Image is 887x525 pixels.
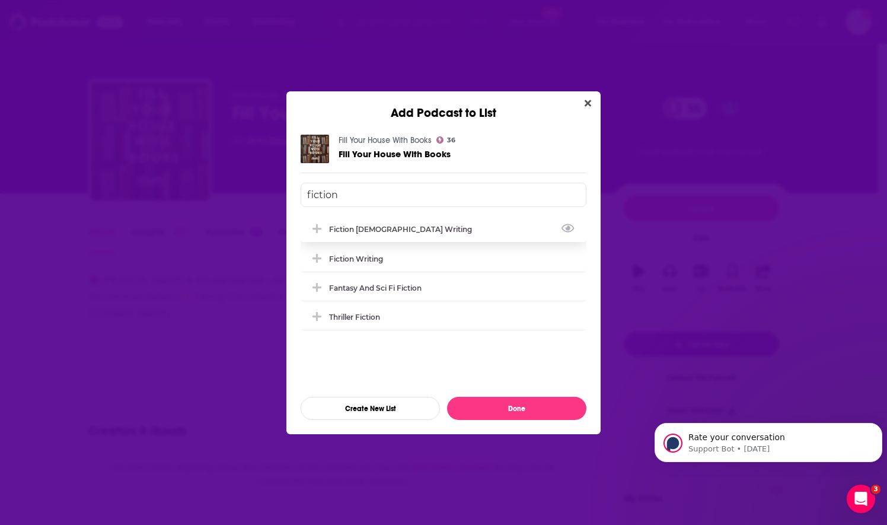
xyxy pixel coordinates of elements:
div: Fantasy and Sci Fi Fiction [329,284,422,292]
iframe: Intercom live chat [847,485,875,513]
div: Fantasy and Sci Fi Fiction [301,275,586,301]
button: Create New List [301,397,440,420]
div: Add Podcast To List [301,183,586,420]
button: Close [580,96,596,111]
span: Fill Your House With Books [339,148,451,160]
a: Fill Your House With Books [339,149,451,159]
input: Search lists [301,183,586,207]
iframe: Intercom notifications message [650,398,887,481]
div: Fiction Christian Writing [301,216,586,242]
a: 36 [436,136,455,144]
span: 3 [871,485,880,494]
div: Fiction Writing [329,254,383,263]
div: Thriller Fiction [329,313,380,322]
button: Done [447,397,586,420]
img: Fill Your House With Books [301,135,329,163]
div: Add Podcast to List [286,91,601,120]
a: Fill Your House With Books [339,135,432,145]
div: Fiction [DEMOGRAPHIC_DATA] Writing [329,225,479,234]
div: Fiction Writing [301,246,586,272]
span: 36 [447,138,455,143]
div: Thriller Fiction [301,304,586,330]
button: View Link [472,231,479,233]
